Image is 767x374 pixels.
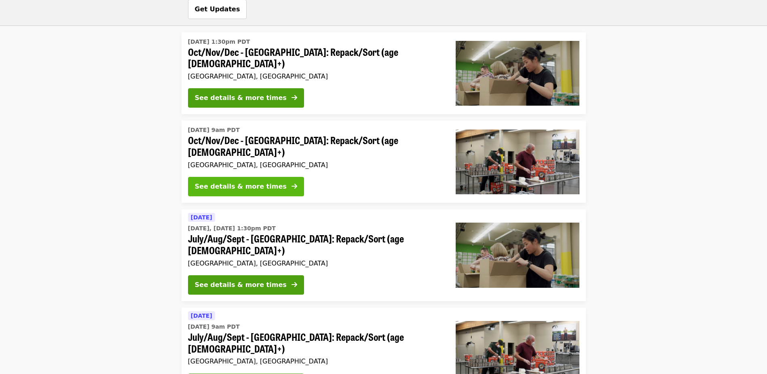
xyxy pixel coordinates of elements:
span: [DATE] [191,214,212,221]
span: Oct/Nov/Dec - [GEOGRAPHIC_DATA]: Repack/Sort (age [DEMOGRAPHIC_DATA]+) [188,46,443,70]
img: July/Aug/Sept - Portland: Repack/Sort (age 8+) organized by Oregon Food Bank [456,223,579,287]
a: See details for "July/Aug/Sept - Portland: Repack/Sort (age 8+)" [182,209,586,301]
div: [GEOGRAPHIC_DATA], [GEOGRAPHIC_DATA] [188,161,443,169]
div: [GEOGRAPHIC_DATA], [GEOGRAPHIC_DATA] [188,357,443,365]
time: [DATE] 9am PDT [188,126,240,134]
i: arrow-right icon [292,94,297,102]
button: See details & more times [188,275,304,295]
time: [DATE] 1:30pm PDT [188,38,250,46]
button: See details & more times [188,88,304,108]
span: July/Aug/Sept - [GEOGRAPHIC_DATA]: Repack/Sort (age [DEMOGRAPHIC_DATA]+) [188,233,443,256]
img: Oct/Nov/Dec - Portland: Repack/Sort (age 8+) organized by Oregon Food Bank [456,41,579,106]
i: arrow-right icon [292,281,297,289]
div: See details & more times [195,280,287,290]
span: Oct/Nov/Dec - [GEOGRAPHIC_DATA]: Repack/Sort (age [DEMOGRAPHIC_DATA]+) [188,134,443,158]
span: [DATE] [191,312,212,319]
div: [GEOGRAPHIC_DATA], [GEOGRAPHIC_DATA] [188,259,443,267]
div: See details & more times [195,182,287,191]
span: July/Aug/Sept - [GEOGRAPHIC_DATA]: Repack/Sort (age [DEMOGRAPHIC_DATA]+) [188,331,443,355]
span: Get Updates [195,5,240,13]
a: See details for "Oct/Nov/Dec - Portland: Repack/Sort (age 16+)" [182,121,586,203]
i: arrow-right icon [292,183,297,190]
time: [DATE] 9am PDT [188,323,240,331]
button: See details & more times [188,177,304,196]
time: [DATE], [DATE] 1:30pm PDT [188,224,276,233]
div: See details & more times [195,93,287,103]
div: [GEOGRAPHIC_DATA], [GEOGRAPHIC_DATA] [188,72,443,80]
img: Oct/Nov/Dec - Portland: Repack/Sort (age 16+) organized by Oregon Food Bank [456,130,579,194]
a: See details for "Oct/Nov/Dec - Portland: Repack/Sort (age 8+)" [182,32,586,115]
